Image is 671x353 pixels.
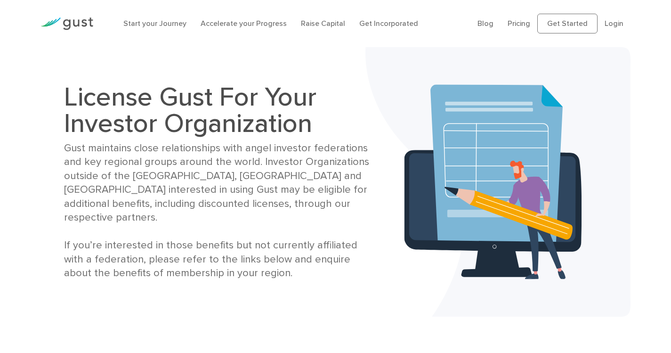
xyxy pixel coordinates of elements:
a: Raise Capital [301,19,345,28]
a: Start your Journey [123,19,186,28]
a: Login [605,19,623,28]
div: Gust maintains close relationships with angel investor federations and key regional groups around... [64,141,375,280]
img: Gust Logo [40,17,93,30]
h1: License Gust For Your Investor Organization [64,84,375,137]
img: Investors Banner Bg [365,47,631,317]
a: Get Started [537,14,598,33]
a: Pricing [508,19,530,28]
a: Get Incorporated [359,19,418,28]
a: Accelerate your Progress [201,19,287,28]
a: Blog [477,19,493,28]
